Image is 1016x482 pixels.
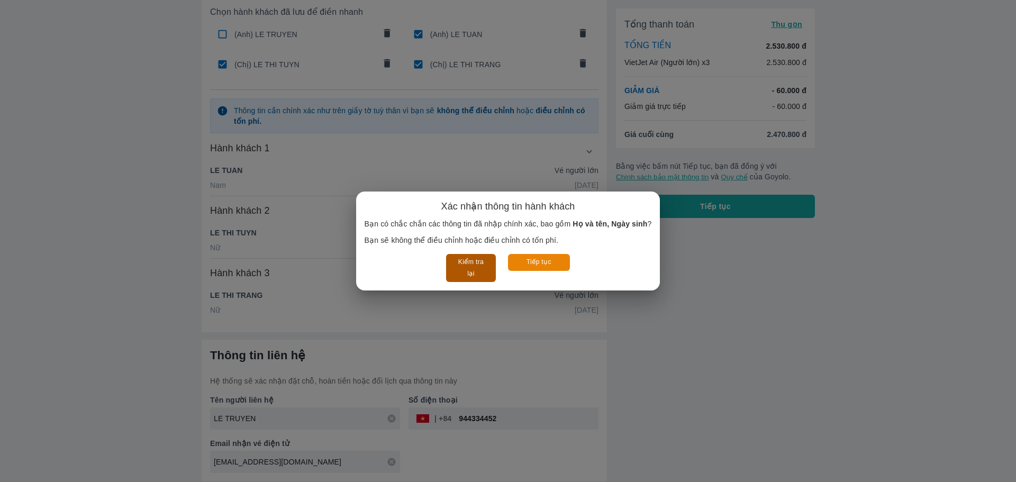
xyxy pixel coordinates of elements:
h6: Xác nhận thông tin hành khách [441,200,575,213]
p: Bạn sẽ không thể điều chỉnh hoặc điều chỉnh có tốn phí. [365,235,652,245]
button: Tiếp tục [508,254,570,270]
p: Bạn có chắc chắn các thông tin đã nhập chính xác, bao gồm ? [365,219,652,229]
button: Kiểm tra lại [446,254,495,282]
b: Họ và tên, Ngày sinh [573,220,647,228]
